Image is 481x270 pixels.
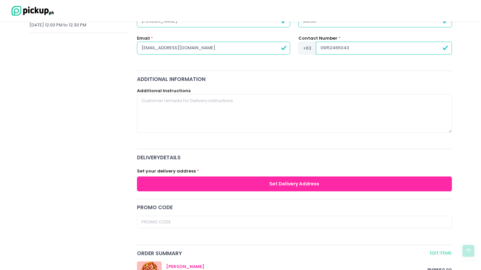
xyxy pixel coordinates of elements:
[137,154,452,161] span: delivery Details
[137,75,452,83] div: Additional Information
[298,35,337,42] label: Contact Number
[430,250,452,257] a: Edit Items
[8,5,55,17] img: logo
[137,216,452,228] input: Promo Code
[137,204,452,211] div: Promo code
[137,42,290,54] input: Email
[137,88,191,94] label: Additional Instructions
[298,42,316,54] span: +63
[29,22,129,28] div: [DATE] 12:00 PM to 12:30 PM
[137,35,150,42] label: Email
[137,176,452,191] button: Set Delivery Address
[137,250,428,257] span: Order Summary
[316,42,452,54] input: Contact Number
[166,263,427,270] div: [PERSON_NAME]
[137,168,196,174] label: Set your delivery address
